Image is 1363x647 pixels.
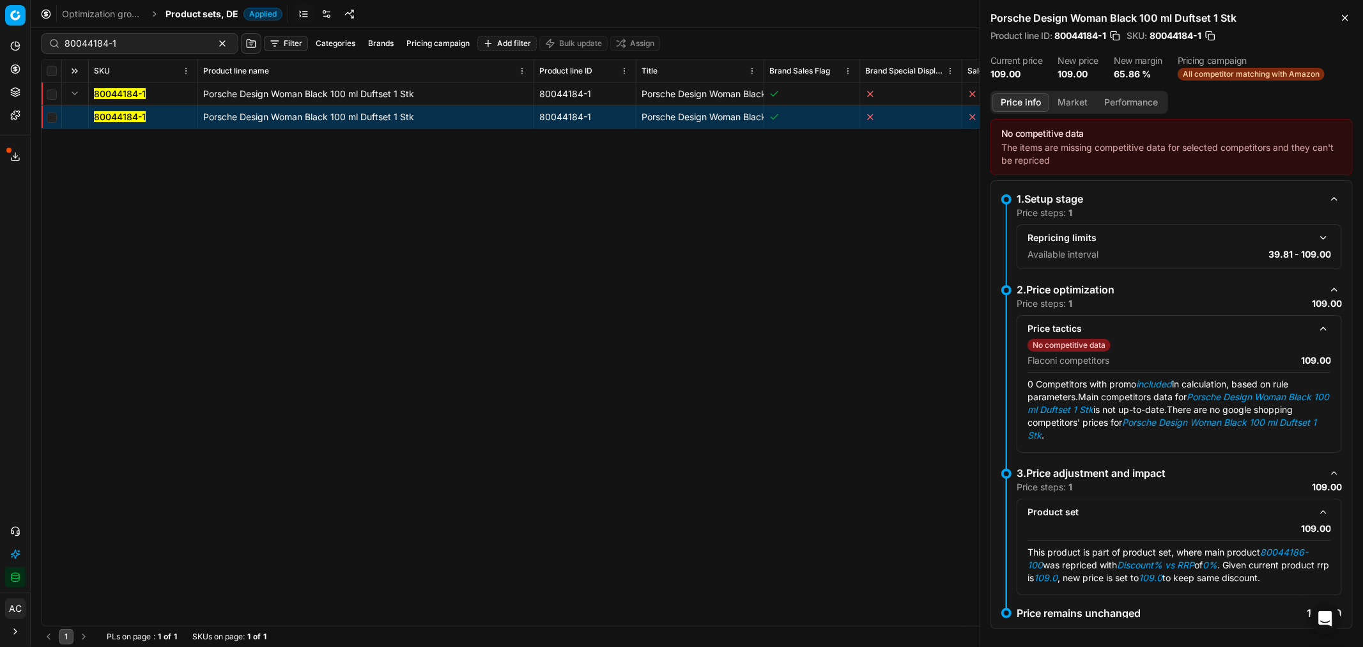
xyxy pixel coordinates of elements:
button: 80044184-1 [94,88,146,100]
span: Brand Sales Flag [769,66,830,76]
div: Porsche Design Woman Black 100 ml Duftset 1 Stk [203,111,528,123]
span: Applied [243,8,282,20]
p: Flaconi competitors [1028,354,1109,367]
strong: 1 [1068,481,1072,492]
span: Porsche Design Woman Black 100 ml Duftset 1 Stk [642,88,852,99]
button: Categories [311,36,360,51]
button: Expand [67,86,82,101]
strong: of [164,632,171,642]
button: Filter [264,36,308,51]
div: 2.Price optimization [1017,282,1321,297]
button: Price info [992,93,1049,112]
dt: New margin [1114,56,1162,65]
span: SKU [94,66,110,76]
input: Search by SKU or title [65,37,204,50]
span: Title [642,66,658,76]
button: Brands [363,36,399,51]
button: 80044184-1 [94,111,146,123]
p: Price remains unchanged [1017,608,1141,618]
p: Price steps: [1017,297,1072,310]
em: 0% [1203,559,1217,570]
p: 109.00 [1301,354,1331,367]
h2: Porsche Design Woman Black 100 ml Duftset 1 Stk [990,10,1353,26]
span: All competitor matching with Amazon [1178,68,1325,81]
span: 0 Competitors with promo in calculation, based on rule parameters. [1028,378,1288,402]
strong: 1 [1068,207,1072,218]
dd: 109.00 [1058,68,1098,81]
button: 1 [59,629,73,644]
mark: 80044184-1 [94,111,146,122]
dt: Pricing campaign [1178,56,1325,65]
span: PLs on page [107,632,151,642]
div: 80044184-1 [539,111,631,123]
span: Product sets, DE [166,8,238,20]
span: Main competitors data for is not up-to-date. [1028,391,1329,415]
div: Porsche Design Woman Black 100 ml Duftset 1 Stk [203,88,528,100]
span: There are no google shopping competitors' prices for . [1028,404,1316,440]
em: Porsche Design Woman Black 100 ml Duftset 1 Stk [1028,417,1316,440]
button: Go to next page [76,629,91,644]
button: Bulk update [539,36,608,51]
dd: 109.00 [990,68,1042,81]
strong: 1 [1068,298,1072,309]
span: Product line name [203,66,269,76]
strong: 1 [174,632,177,642]
button: Market [1049,93,1096,112]
div: Product set [1028,506,1311,518]
button: Add filter [477,36,537,51]
dt: Current price [990,56,1042,65]
p: 109.00 [1312,297,1342,310]
span: Product sets, DEApplied [166,8,282,20]
p: 109.00 [1301,522,1331,535]
dt: New price [1058,56,1098,65]
em: Discount% vs RRP [1117,559,1194,570]
span: Brand Special Display [865,66,944,76]
span: Sales Flag [967,66,1005,76]
em: included [1136,378,1172,389]
button: Expand all [67,63,82,79]
div: No competitive data [1001,127,1342,140]
div: Price tactics [1028,322,1311,335]
dd: 65.86 % [1114,68,1162,81]
div: Repricing limits [1028,231,1311,244]
a: Optimization groups [62,8,144,20]
mark: 80044184-1 [94,88,146,99]
strong: of [253,632,261,642]
p: Available interval [1028,248,1098,261]
div: : [107,632,177,642]
span: 80044184-1 [1150,29,1201,42]
button: AC [5,598,26,619]
nav: breadcrumb [62,8,282,20]
em: 109.0 [1139,572,1162,583]
span: SKU : [1127,31,1147,40]
p: No competitive data [1033,340,1105,350]
button: Assign [610,36,660,51]
span: Product line ID [539,66,592,76]
strong: 1 [158,632,161,642]
div: 3.Price adjustment and impact [1017,465,1321,481]
strong: 1 [247,632,250,642]
nav: pagination [41,629,91,644]
div: The items are missing competitive data for selected competitors and they can't be repriced [1001,141,1342,167]
strong: 1 [263,632,266,642]
div: 1.Setup stage [1017,191,1321,207]
p: 109.00 [1307,608,1342,618]
button: Pricing campaign [401,36,475,51]
span: Porsche Design Woman Black 100 ml Duftset 1 Stk [642,111,852,122]
span: 80044184-1 [1054,29,1106,42]
span: This product is part of product set, where main product was repriced with of . Given current prod... [1028,547,1329,583]
p: 39.81 - 109.00 [1268,248,1331,261]
p: Price steps: [1017,207,1072,219]
p: 109.00 [1312,481,1342,494]
span: AC [6,599,25,618]
em: 109.0 [1034,572,1058,583]
button: Performance [1096,93,1166,112]
div: Open Intercom Messenger [1310,604,1341,634]
button: Go to previous page [41,629,56,644]
span: Product line ID : [990,31,1052,40]
span: SKUs on page : [192,632,245,642]
p: Price steps: [1017,481,1072,494]
div: 80044184-1 [539,88,631,100]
